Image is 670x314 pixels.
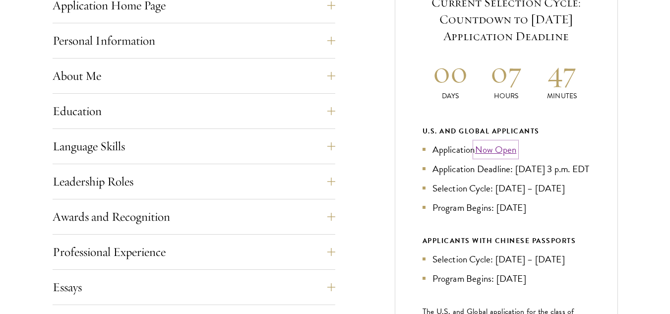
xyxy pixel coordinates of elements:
[423,200,590,215] li: Program Begins: [DATE]
[423,235,590,247] div: APPLICANTS WITH CHINESE PASSPORTS
[53,275,335,299] button: Essays
[423,142,590,157] li: Application
[475,142,517,157] a: Now Open
[534,91,590,101] p: Minutes
[53,99,335,123] button: Education
[423,91,479,101] p: Days
[53,64,335,88] button: About Me
[53,205,335,229] button: Awards and Recognition
[423,252,590,266] li: Selection Cycle: [DATE] – [DATE]
[53,29,335,53] button: Personal Information
[53,170,335,193] button: Leadership Roles
[423,162,590,176] li: Application Deadline: [DATE] 3 p.m. EDT
[53,134,335,158] button: Language Skills
[478,54,534,91] h2: 07
[423,271,590,286] li: Program Begins: [DATE]
[534,54,590,91] h2: 47
[478,91,534,101] p: Hours
[423,54,479,91] h2: 00
[423,125,590,137] div: U.S. and Global Applicants
[423,181,590,195] li: Selection Cycle: [DATE] – [DATE]
[53,240,335,264] button: Professional Experience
